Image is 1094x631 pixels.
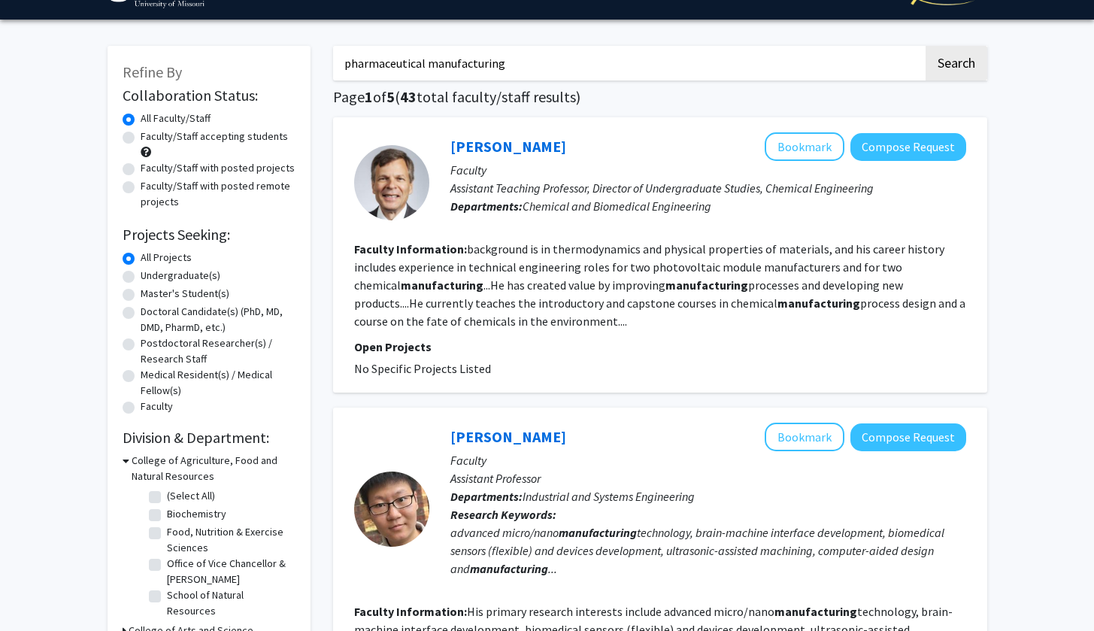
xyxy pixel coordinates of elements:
label: All Projects [141,250,192,265]
p: Assistant Professor [450,469,966,487]
div: advanced micro/nano technology, brain-machine interface development, biomedical sensors (flexible... [450,523,966,578]
b: Faculty Information: [354,241,467,256]
label: School of Natural Resources [167,587,292,619]
span: 43 [400,87,417,106]
button: Compose Request to Scott Christensen [850,133,966,161]
p: Open Projects [354,338,966,356]
label: Medical Resident(s) / Medical Fellow(s) [141,367,295,399]
b: Departments: [450,489,523,504]
span: Industrial and Systems Engineering [523,489,695,504]
label: Faculty/Staff accepting students [141,129,288,144]
h2: Collaboration Status: [123,86,295,105]
b: manufacturing [401,278,483,293]
label: (Select All) [167,488,215,504]
b: manufacturing [470,561,548,576]
span: 5 [386,87,395,106]
p: Assistant Teaching Professor, Director of Undergraduate Studies, Chemical Engineering [450,179,966,197]
b: manufacturing [777,296,860,311]
fg-read-more: background is in thermodynamics and physical properties of materials, and his career history incl... [354,241,965,329]
b: manufacturing [774,604,857,619]
input: Search Keywords [333,46,923,80]
label: Food, Nutrition & Exercise Sciences [167,524,292,556]
button: Add Yi Wang to Bookmarks [765,423,844,451]
span: Refine By [123,62,182,81]
label: Faculty [141,399,173,414]
a: [PERSON_NAME] [450,427,566,446]
p: Faculty [450,451,966,469]
label: All Faculty/Staff [141,111,211,126]
a: [PERSON_NAME] [450,137,566,156]
button: Add Scott Christensen to Bookmarks [765,132,844,161]
button: Search [926,46,987,80]
h2: Division & Department: [123,429,295,447]
label: Master's Student(s) [141,286,229,302]
h3: College of Agriculture, Food and Natural Resources [132,453,295,484]
p: Faculty [450,161,966,179]
span: Chemical and Biomedical Engineering [523,199,711,214]
b: Faculty Information: [354,604,467,619]
label: Faculty/Staff with posted projects [141,160,295,176]
h1: Page of ( total faculty/staff results) [333,88,987,106]
label: Faculty/Staff with posted remote projects [141,178,295,210]
b: Research Keywords: [450,507,556,522]
button: Compose Request to Yi Wang [850,423,966,451]
span: No Specific Projects Listed [354,361,491,376]
label: Postdoctoral Researcher(s) / Research Staff [141,335,295,367]
label: Doctoral Candidate(s) (PhD, MD, DMD, PharmD, etc.) [141,304,295,335]
b: Departments: [450,199,523,214]
b: manufacturing [559,525,637,540]
label: Undergraduate(s) [141,268,220,284]
b: manufacturing [665,278,748,293]
span: 1 [365,87,373,106]
h2: Projects Seeking: [123,226,295,244]
iframe: Chat [11,563,64,620]
label: Office of Vice Chancellor & [PERSON_NAME] [167,556,292,587]
label: Biochemistry [167,506,226,522]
